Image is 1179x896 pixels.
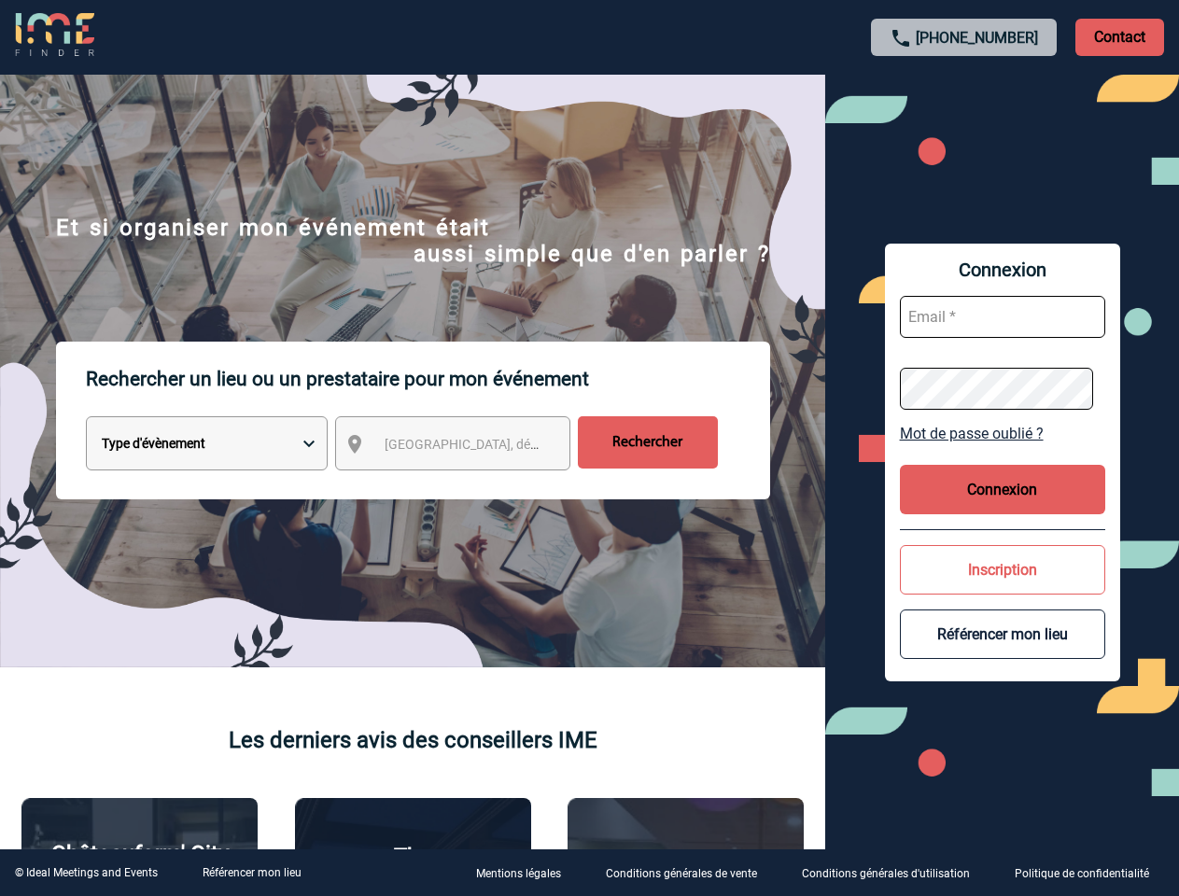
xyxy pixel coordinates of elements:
p: Conditions générales de vente [606,868,757,881]
p: Politique de confidentialité [1015,868,1149,881]
div: © Ideal Meetings and Events [15,866,158,879]
a: Référencer mon lieu [203,866,302,879]
a: Politique de confidentialité [1000,864,1179,882]
p: Conditions générales d'utilisation [802,868,970,881]
a: Mentions légales [461,864,591,882]
p: Mentions légales [476,868,561,881]
a: Conditions générales d'utilisation [787,864,1000,882]
a: Conditions générales de vente [591,864,787,882]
